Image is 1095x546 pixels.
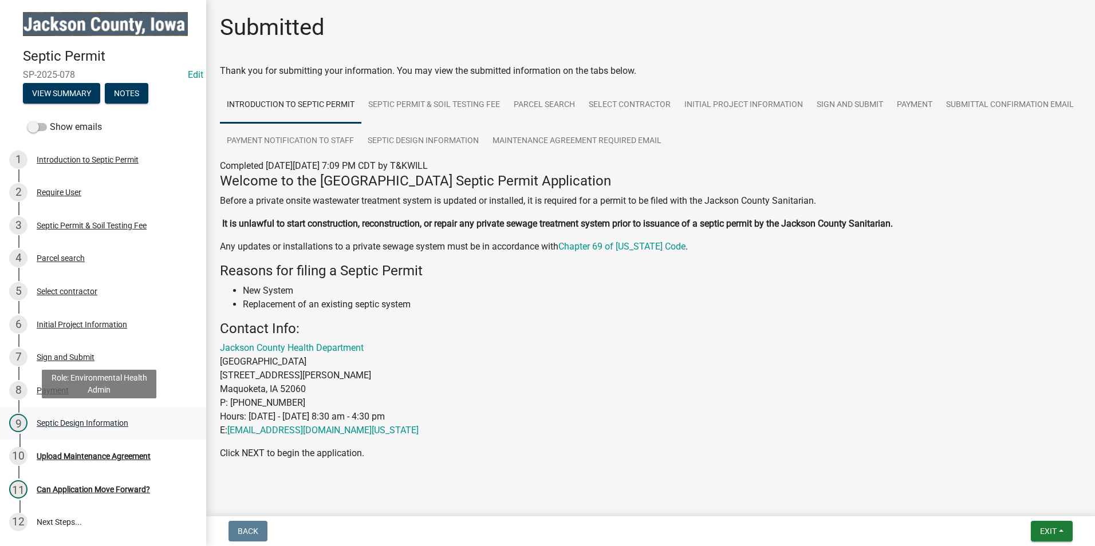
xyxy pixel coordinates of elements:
div: Select contractor [37,287,97,295]
h4: Contact Info: [220,321,1081,337]
a: Jackson County Health Department [220,342,364,353]
button: Exit [1031,521,1073,541]
div: Parcel search [37,254,85,262]
div: Septic Permit & Soil Testing Fee [37,221,147,230]
div: Upload Maintenance Agreement [37,452,151,460]
h4: Septic Permit [23,48,197,65]
h4: Reasons for filing a Septic Permit [220,263,1081,279]
span: Completed [DATE][DATE] 7:09 PM CDT by T&KWILL [220,160,428,171]
div: Role: Environmental Health Admin [42,370,156,398]
span: SP-2025-078 [23,69,183,80]
p: Before a private onsite wastewater treatment system is updated or installed, it is required for a... [220,194,1081,208]
span: Back [238,527,258,536]
div: 4 [9,249,27,267]
div: 1 [9,151,27,169]
div: Thank you for submitting your information. You may view the submitted information on the tabs below. [220,64,1081,78]
div: Can Application Move Forward? [37,485,150,493]
wm-modal-confirm: Notes [105,89,148,98]
wm-modal-confirm: Summary [23,89,100,98]
a: Introduction to Septic Permit [220,87,361,124]
div: Require User [37,188,81,196]
wm-modal-confirm: Edit Application Number [188,69,203,80]
div: 10 [9,447,27,465]
div: Sign and Submit [37,353,94,361]
h4: Welcome to the [GEOGRAPHIC_DATA] Septic Permit Application [220,173,1081,189]
a: Septic Permit & Soil Testing Fee [361,87,507,124]
div: 7 [9,348,27,366]
a: Maintenance Agreement Required Email [486,123,668,160]
div: 3 [9,216,27,235]
a: Parcel search [507,87,582,124]
p: Any updates or installations to a private sewage system must be in accordance with . [220,240,1081,254]
a: Payment [890,87,939,124]
div: Septic Design Information [37,419,128,427]
div: 2 [9,183,27,201]
strong: It is unlawful to start construction, reconstruction, or repair any private sewage treatment syst... [222,218,893,229]
button: Notes [105,83,148,104]
li: Replacement of an existing septic system [243,298,1081,311]
a: Edit [188,69,203,80]
div: 9 [9,414,27,432]
button: Back [229,521,267,541]
div: 8 [9,381,27,399]
label: Show emails [27,120,102,134]
a: [EMAIL_ADDRESS][DOMAIN_NAME][US_STATE] [227,425,419,436]
a: Submittal Confirmation Email [939,87,1081,124]
div: 6 [9,315,27,334]
p: Click NEXT to begin the application. [220,446,1081,460]
div: Initial Project Information [37,321,127,329]
span: Exit [1040,527,1057,536]
a: Initial Project Information [678,87,810,124]
p: [GEOGRAPHIC_DATA] [STREET_ADDRESS][PERSON_NAME] Maquoketa, IA 52060 P: [PHONE_NUMBER] Hours: [DAT... [220,341,1081,437]
a: Chapter 69 of [US_STATE] Code [558,241,686,252]
div: 11 [9,480,27,498]
button: View Summary [23,83,100,104]
div: Payment [37,386,69,394]
a: Payment Notification to Staff [220,123,361,160]
div: Introduction to Septic Permit [37,156,139,164]
img: Jackson County, Iowa [23,12,188,36]
a: Sign and Submit [810,87,890,124]
div: 12 [9,513,27,531]
div: 5 [9,282,27,300]
h1: Submitted [220,14,325,41]
li: New System [243,284,1081,298]
a: Septic Design Information [361,123,486,160]
a: Select contractor [582,87,678,124]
